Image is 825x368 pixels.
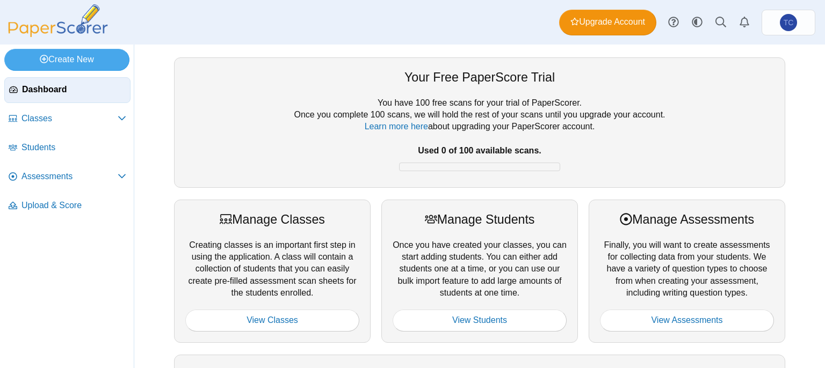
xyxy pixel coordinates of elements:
[4,30,112,39] a: PaperScorer
[174,200,371,343] div: Creating classes is an important first step in using the application. A class will contain a coll...
[185,310,359,331] a: View Classes
[589,200,785,343] div: Finally, you will want to create assessments for collecting data from your students. We have a va...
[185,97,774,176] div: You have 100 free scans for your trial of PaperScorer. Once you complete 100 scans, we will hold ...
[4,77,131,103] a: Dashboard
[784,19,794,26] span: Teacher Class
[600,211,774,228] div: Manage Assessments
[21,200,126,211] span: Upload & Score
[570,16,645,28] span: Upgrade Account
[22,84,126,95] span: Dashboard
[4,4,112,37] img: PaperScorer
[4,193,131,219] a: Upload & Score
[365,122,428,131] a: Learn more here
[780,14,797,31] span: Teacher Class
[4,106,131,132] a: Classes
[4,164,131,190] a: Assessments
[4,135,131,161] a: Students
[600,310,774,331] a: View Assessments
[762,10,815,35] a: Teacher Class
[21,171,118,182] span: Assessments
[21,113,118,124] span: Classes
[733,11,756,34] a: Alerts
[21,142,126,153] span: Students
[393,211,567,228] div: Manage Students
[381,200,578,343] div: Once you have created your classes, you can start adding students. You can either add students on...
[418,146,541,155] b: Used 0 of 100 available scans.
[393,310,567,331] a: View Students
[185,211,359,228] div: Manage Classes
[559,10,656,35] a: Upgrade Account
[185,69,774,86] div: Your Free PaperScore Trial
[4,49,129,70] a: Create New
